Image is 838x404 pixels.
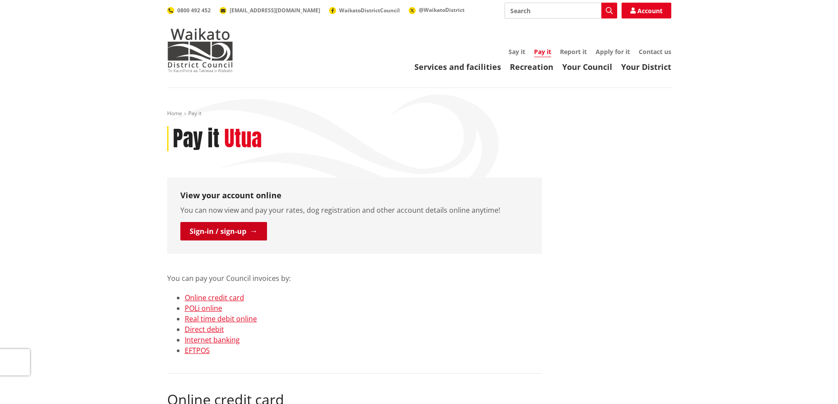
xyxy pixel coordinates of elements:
a: Direct debit [185,324,224,334]
a: 0800 492 452 [167,7,211,14]
p: You can pay your Council invoices by: [167,262,542,284]
a: Services and facilities [414,62,501,72]
span: 0800 492 452 [177,7,211,14]
span: [EMAIL_ADDRESS][DOMAIN_NAME] [230,7,320,14]
input: Search input [505,3,617,18]
a: Say it [509,47,525,56]
a: Pay it [534,47,551,57]
a: Account [622,3,671,18]
a: Internet banking [185,335,240,345]
a: Apply for it [596,47,630,56]
a: Home [167,109,182,117]
iframe: Messenger Launcher [798,367,829,399]
a: Real time debit online [185,314,257,324]
span: WaikatoDistrictCouncil [339,7,400,14]
h3: View your account online [180,191,529,200]
a: [EMAIL_ADDRESS][DOMAIN_NAME] [220,7,320,14]
a: Sign-in / sign-up [180,222,267,240]
a: Your District [621,62,671,72]
a: Report it [560,47,587,56]
a: Your Council [562,62,612,72]
h1: Pay it [173,126,220,152]
span: @WaikatoDistrict [419,6,465,14]
a: Recreation [510,62,553,72]
h2: Utua [224,126,262,152]
a: Contact us [639,47,671,56]
a: POLi online [185,303,222,313]
a: @WaikatoDistrict [409,6,465,14]
p: You can now view and pay your rates, dog registration and other account details online anytime! [180,205,529,215]
a: EFTPOS [185,346,210,355]
a: WaikatoDistrictCouncil [329,7,400,14]
a: Online credit card [185,293,244,302]
span: Pay it [188,109,201,117]
img: Waikato District Council - Te Kaunihera aa Takiwaa o Waikato [167,28,233,72]
nav: breadcrumb [167,110,671,117]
